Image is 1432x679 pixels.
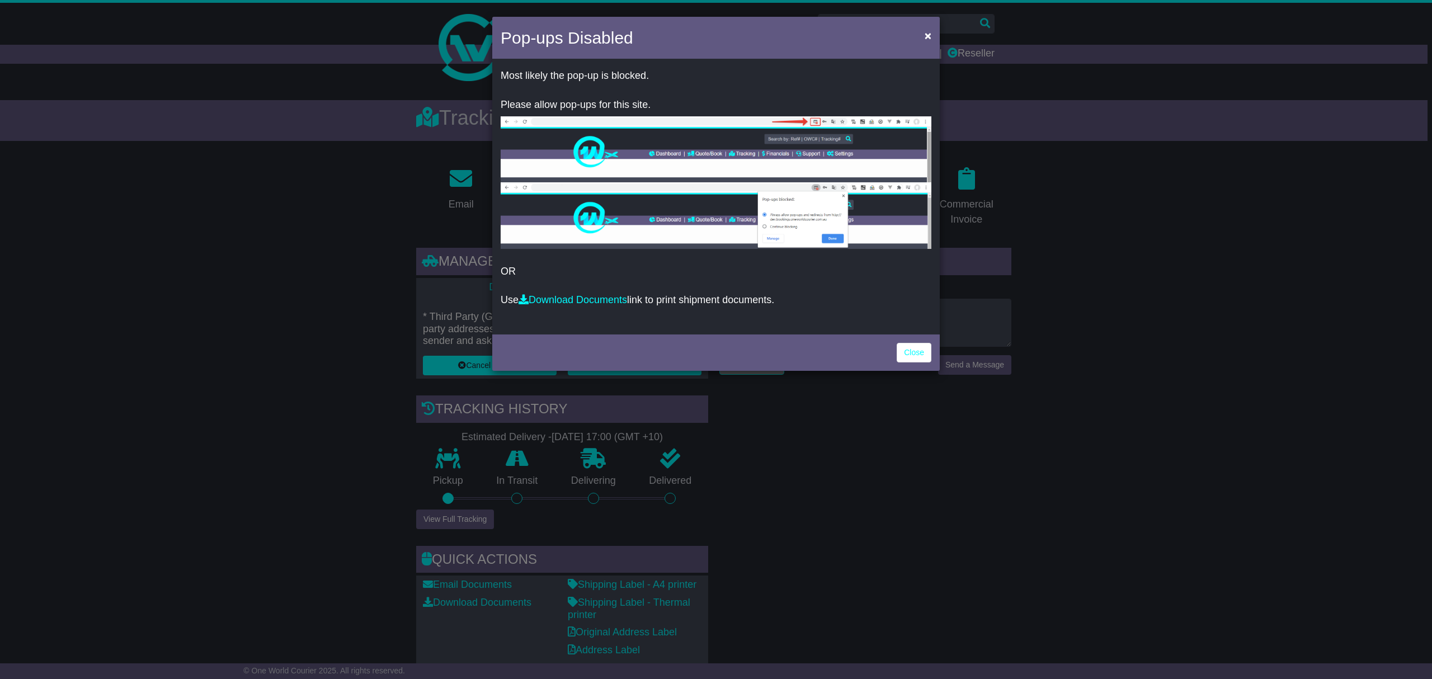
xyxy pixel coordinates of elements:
p: Use link to print shipment documents. [501,294,931,307]
h4: Pop-ups Disabled [501,25,633,50]
div: OR [492,62,940,332]
a: Close [897,343,931,362]
a: Download Documents [519,294,627,305]
img: allow-popup-2.png [501,182,931,249]
span: × [925,29,931,42]
p: Most likely the pop-up is blocked. [501,70,931,82]
button: Close [919,24,937,47]
p: Please allow pop-ups for this site. [501,99,931,111]
img: allow-popup-1.png [501,116,931,182]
